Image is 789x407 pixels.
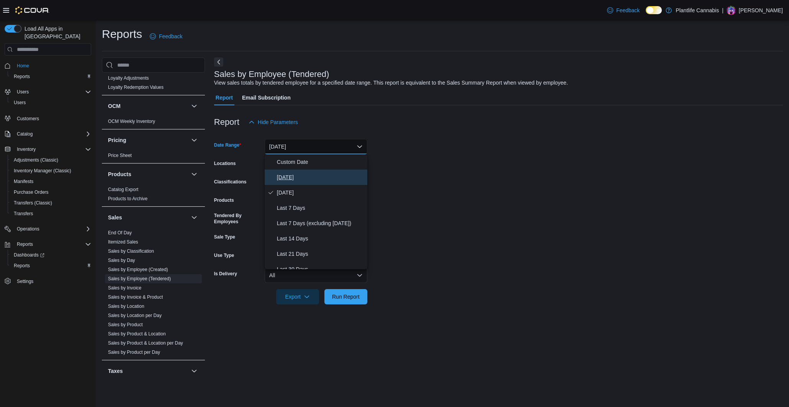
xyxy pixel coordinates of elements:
a: Catalog Export [108,187,138,192]
a: Manifests [11,177,36,186]
span: Home [14,61,91,70]
span: Purchase Orders [14,189,49,195]
a: Users [11,98,29,107]
div: Select listbox [265,154,367,269]
span: Reports [17,241,33,247]
span: Manifests [11,177,91,186]
span: Products to Archive [108,196,147,202]
nav: Complex example [5,57,91,307]
button: Users [8,97,94,108]
button: Reports [2,239,94,250]
a: Settings [14,277,36,286]
button: Purchase Orders [8,187,94,198]
button: Inventory [14,145,39,154]
a: Sales by Employee (Created) [108,267,168,272]
button: Reports [14,240,36,249]
span: Hide Parameters [258,118,298,126]
button: Operations [14,224,43,234]
a: Sales by Classification [108,248,154,254]
label: Products [214,197,234,203]
span: Transfers [14,211,33,217]
img: Cova [15,7,49,14]
span: Operations [17,226,39,232]
h3: Sales by Employee (Tendered) [214,70,329,79]
p: [PERSON_NAME] [739,6,783,15]
span: Dashboards [11,250,91,260]
button: Reports [8,71,94,82]
div: Sales [102,228,205,360]
button: Operations [2,224,94,234]
span: Catalog [17,131,33,137]
a: Adjustments (Classic) [11,155,61,165]
span: Load All Apps in [GEOGRAPHIC_DATA] [21,25,91,40]
div: Loyalty [102,74,205,95]
span: OCM Weekly Inventory [108,118,155,124]
label: Date Range [214,142,241,148]
button: Adjustments (Classic) [8,155,94,165]
a: Sales by Product & Location per Day [108,340,183,346]
a: Feedback [604,3,643,18]
a: Itemized Sales [108,239,138,245]
span: Reports [14,263,30,269]
span: Feedback [159,33,182,40]
button: Taxes [108,367,188,375]
a: Sales by Employee (Tendered) [108,276,171,281]
span: Inventory Manager (Classic) [11,166,91,175]
h3: Pricing [108,136,126,144]
button: Sales [108,214,188,221]
button: [DATE] [265,139,367,154]
div: View sales totals by tendered employee for a specified date range. This report is equivalent to t... [214,79,568,87]
span: Home [17,63,29,69]
label: Sale Type [214,234,235,240]
span: Users [17,89,29,95]
input: Dark Mode [646,6,662,14]
h3: OCM [108,102,121,110]
a: Sales by Product [108,322,143,327]
span: Transfers (Classic) [14,200,52,206]
a: Sales by Invoice & Product [108,294,163,300]
a: Loyalty Adjustments [108,75,149,81]
button: Manifests [8,176,94,187]
span: Reports [14,240,91,249]
label: Classifications [214,179,247,185]
span: [DATE] [277,173,364,182]
span: Sales by Employee (Created) [108,266,168,273]
button: Products [108,170,188,178]
button: Pricing [108,136,188,144]
span: Adjustments (Classic) [11,155,91,165]
span: Reports [11,261,91,270]
span: Sales by Location [108,303,144,309]
span: Last 7 Days [277,203,364,212]
a: Dashboards [8,250,94,260]
button: Transfers [8,208,94,219]
button: OCM [190,101,199,111]
h3: Sales [108,214,122,221]
a: Sales by Product per Day [108,350,160,355]
button: Catalog [2,129,94,139]
span: Run Report [332,293,360,301]
a: Inventory Manager (Classic) [11,166,74,175]
span: Price Sheet [108,152,132,159]
label: Locations [214,160,236,167]
a: Loyalty Redemption Values [108,85,164,90]
span: Customers [17,116,39,122]
button: Inventory [2,144,94,155]
span: Users [11,98,91,107]
button: Run Report [324,289,367,304]
a: Transfers [11,209,36,218]
a: Sales by Day [108,258,135,263]
span: Sales by Location per Day [108,312,162,319]
span: Catalog Export [108,186,138,193]
span: Feedback [616,7,640,14]
button: Customers [2,113,94,124]
h1: Reports [102,26,142,42]
a: Transfers (Classic) [11,198,55,208]
button: Inventory Manager (Classic) [8,165,94,176]
span: Export [281,289,314,304]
